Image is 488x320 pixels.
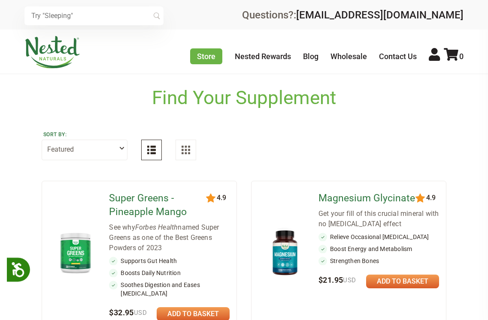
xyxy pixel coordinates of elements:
[343,276,356,284] span: USD
[318,233,439,241] li: Relieve Occasional [MEDICAL_DATA]
[109,222,230,253] div: See why named Super Greens as one of the Best Greens Powders of 2023
[147,146,156,154] img: List
[109,269,230,277] li: Boosts Daily Nutrition
[109,308,147,317] span: $32.95
[235,52,291,61] a: Nested Rewards
[242,10,464,20] div: Questions?:
[182,146,190,154] img: Grid
[318,257,439,265] li: Strengthen Bones
[134,309,147,317] span: USD
[109,281,230,298] li: Soothes Digestion and Eases [MEDICAL_DATA]
[459,52,464,61] span: 0
[135,223,178,231] em: Forbes Health
[444,52,464,61] a: 0
[43,131,126,138] label: Sort by:
[24,6,164,25] input: Try "Sleeping"
[24,36,80,69] img: Nested Naturals
[330,52,367,61] a: Wholesale
[109,191,212,219] a: Super Greens - Pineapple Mango
[318,209,439,229] div: Get your fill of this crucial mineral with no [MEDICAL_DATA] effect
[318,245,439,253] li: Boost Energy and Metabolism
[152,87,336,109] h1: Find Your Supplement
[318,275,356,284] span: $21.95
[303,52,318,61] a: Blog
[56,230,95,275] img: Super Greens - Pineapple Mango
[379,52,417,61] a: Contact Us
[318,191,421,205] a: Magnesium Glycinate
[109,257,230,265] li: Supports Gut Health
[265,227,305,278] img: Magnesium Glycinate
[296,9,464,21] a: [EMAIL_ADDRESS][DOMAIN_NAME]
[190,48,222,64] a: Store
